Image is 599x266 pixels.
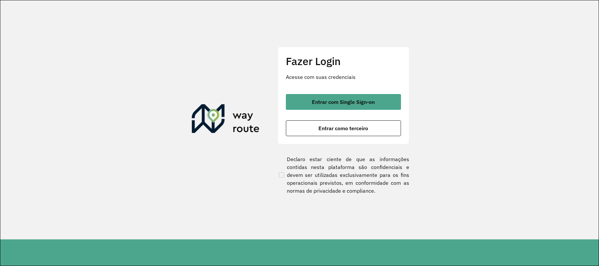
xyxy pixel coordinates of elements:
[286,120,401,136] button: button
[318,126,368,131] span: Entrar como terceiro
[286,73,401,81] p: Acesse com suas credenciais
[286,94,401,110] button: button
[286,55,401,67] h2: Fazer Login
[192,104,260,136] img: Roteirizador AmbevTech
[312,99,375,105] span: Entrar com Single Sign-on
[278,155,409,195] label: Declaro estar ciente de que as informações contidas nesta plataforma são confidenciais e devem se...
